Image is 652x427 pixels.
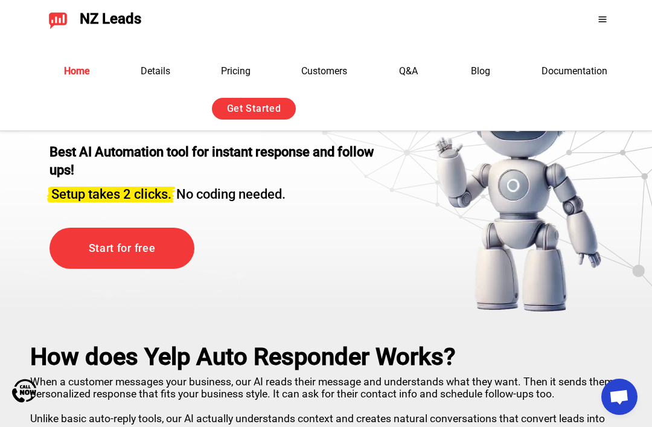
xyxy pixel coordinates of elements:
[141,65,170,77] a: Details
[212,98,296,120] a: Get Started
[314,95,440,122] div: כניסה באמצעות חשבון Google. פתיחה בכרטיסייה חדשה
[64,65,90,77] a: Home
[471,65,490,77] a: Blog
[12,379,36,403] img: Call Now
[30,343,622,371] h2: How does Yelp Auto Responder Works?
[301,65,347,77] a: Customers
[51,187,171,202] span: Setup takes 2 clicks.
[542,65,607,77] a: Documentation
[601,379,638,415] div: Open chat
[50,179,395,204] h3: No coding needed.
[434,71,602,313] img: yelp bot
[80,11,141,28] span: NZ Leads
[308,95,446,122] iframe: כפתור לכניסה באמצעות חשבון Google
[50,228,194,269] a: Start for free
[560,6,580,33] div: כניסה באמצעות חשבון Google. פתיחה בכרטיסייה חדשה
[50,144,374,178] strong: Best AI Automation tool for instant response and follow ups!
[48,10,68,29] img: NZ Leads logo
[551,6,589,33] iframe: כפתור לכניסה באמצעות חשבון Google
[399,65,418,77] a: Q&A
[221,65,251,77] a: Pricing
